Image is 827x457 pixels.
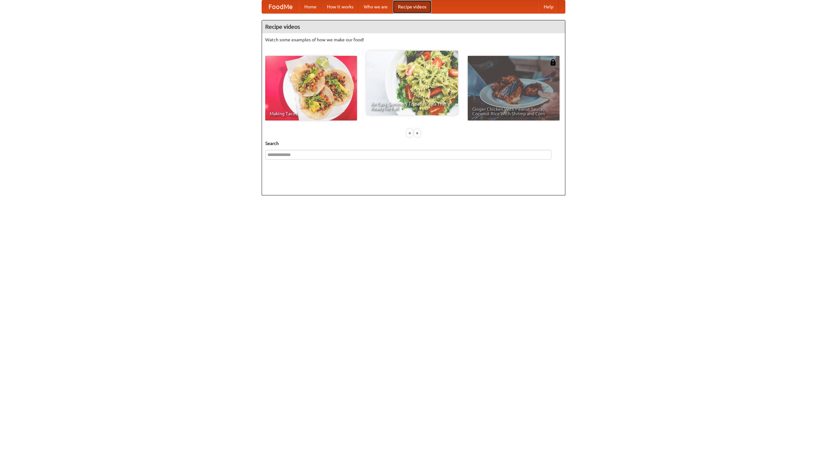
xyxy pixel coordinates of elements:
a: An Easy, Summery Tomato Pasta That's Ready for Fall [366,51,458,115]
a: Who we are [359,0,393,13]
a: FoodMe [262,0,299,13]
div: « [407,129,413,137]
p: Watch some examples of how we make our food! [265,36,562,43]
a: Home [299,0,322,13]
span: An Easy, Summery Tomato Pasta That's Ready for Fall [371,102,454,111]
h4: Recipe videos [262,20,565,33]
a: Help [539,0,559,13]
a: Recipe videos [393,0,432,13]
span: Making Tacos [270,111,352,116]
h5: Search [265,140,562,147]
img: 483408.png [550,59,556,66]
div: » [414,129,420,137]
a: Making Tacos [265,56,357,120]
a: How it works [322,0,359,13]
